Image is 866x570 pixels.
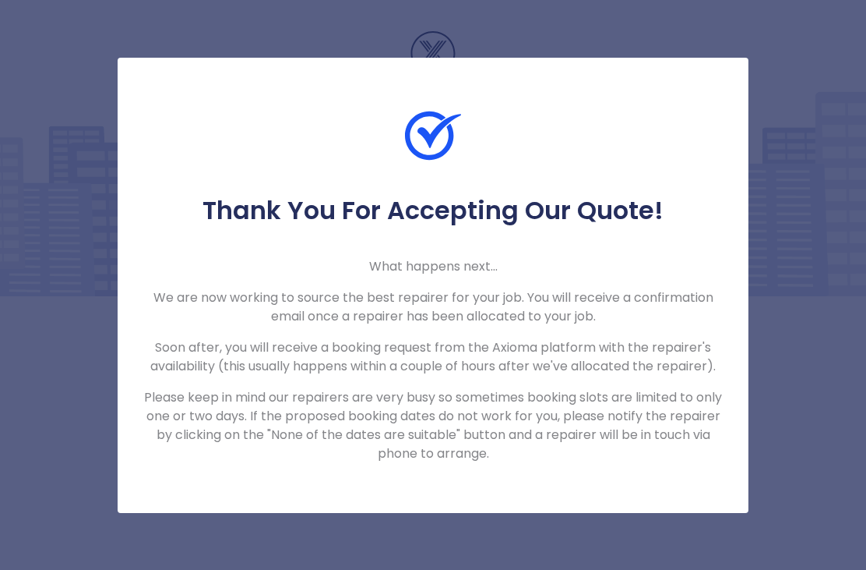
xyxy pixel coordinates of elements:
p: We are now working to source the best repairer for your job. You will receive a confirmation emai... [143,289,723,326]
p: Please keep in mind our repairers are very busy so sometimes booking slots are limited to only on... [143,388,723,463]
img: Check [405,108,461,164]
h5: Thank You For Accepting Our Quote! [143,195,723,226]
p: What happens next... [143,257,723,276]
p: Soon after, you will receive a booking request from the Axioma platform with the repairer's avail... [143,338,723,376]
